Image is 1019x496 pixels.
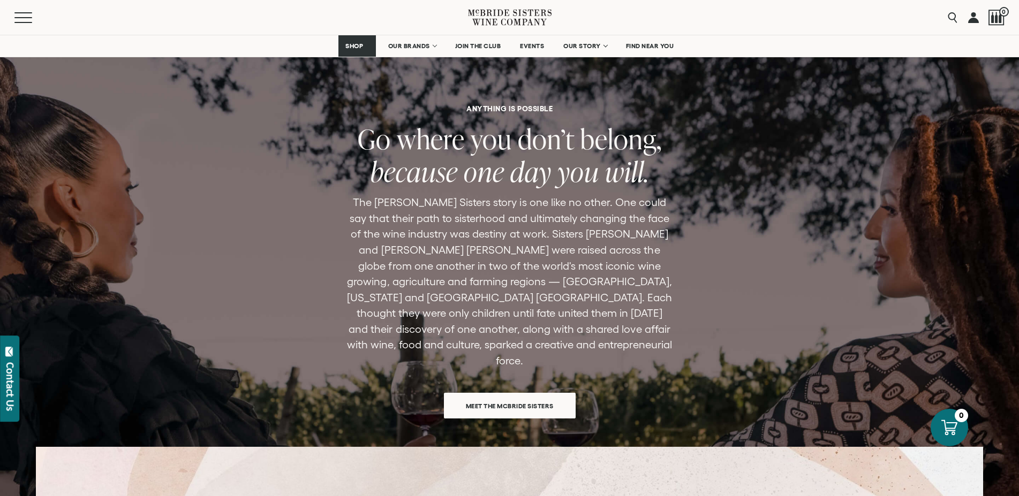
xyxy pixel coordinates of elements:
a: JOIN THE CLUB [448,35,508,57]
div: 0 [955,409,968,422]
span: Go [358,120,391,157]
a: OUR STORY [556,35,614,57]
span: EVENTS [520,42,544,50]
a: FIND NEAR YOU [619,35,681,57]
span: JOIN THE CLUB [455,42,501,50]
span: you [557,153,599,190]
span: FIND NEAR YOU [626,42,674,50]
span: belong, [580,120,662,157]
span: you [471,120,512,157]
span: day [510,153,552,190]
a: SHOP [338,35,376,57]
a: OUR BRANDS [381,35,443,57]
a: EVENTS [513,35,551,57]
a: Meet the McBride Sisters [444,393,576,418]
span: will. [605,153,649,190]
span: one [464,153,504,190]
span: where [397,120,465,157]
div: Contact Us [5,362,16,411]
span: OUR STORY [563,42,601,50]
p: The [PERSON_NAME] Sisters story is one like no other. One could say that their path to sisterhood... [346,195,674,369]
h6: ANYTHING IS POSSIBLE [466,105,553,112]
span: 0 [999,7,1009,17]
span: Meet the McBride Sisters [447,395,572,416]
span: OUR BRANDS [388,42,430,50]
span: don’t [518,120,575,157]
span: because [371,153,458,190]
span: SHOP [345,42,364,50]
button: Mobile Menu Trigger [14,12,53,23]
